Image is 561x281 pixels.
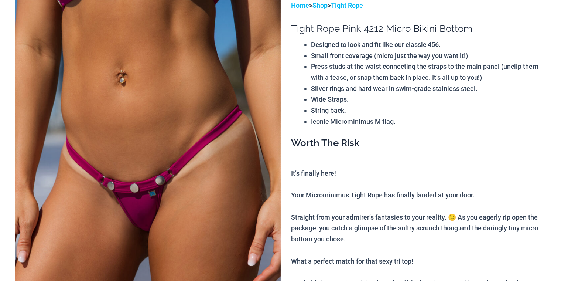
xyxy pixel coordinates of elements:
[291,23,546,34] h1: Tight Rope Pink 4212 Micro Bikini Bottom
[311,61,546,83] li: Press studs at the waist connecting the straps to the main panel (unclip them with a tease, or sn...
[311,83,546,94] li: Silver rings and hard wear in swim-grade stainless steel.
[311,50,546,61] li: Small front coverage (micro just the way you want it!)
[311,39,546,50] li: Designed to look and fit like our classic 456.
[331,1,363,9] a: Tight Rope
[291,137,546,149] h3: Worth The Risk
[311,105,546,116] li: String back.
[291,1,309,9] a: Home
[312,1,328,9] a: Shop
[311,116,546,127] li: Iconic Microminimus M flag.
[311,94,546,105] li: Wide Straps.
